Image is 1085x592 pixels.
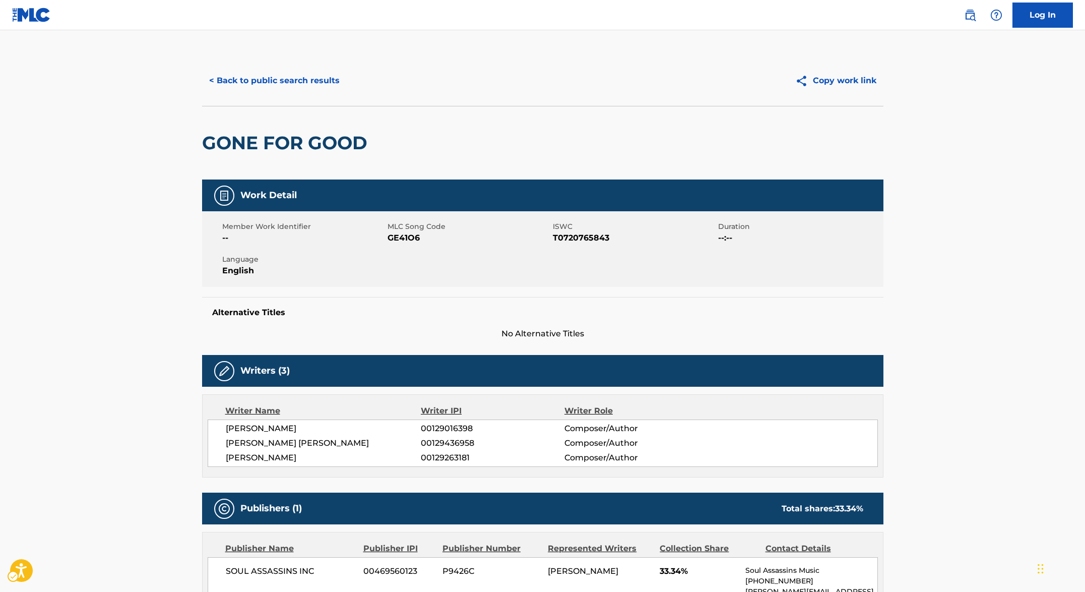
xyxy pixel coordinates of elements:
[745,576,877,586] p: [PHONE_NUMBER]
[795,75,813,87] img: Copy work link
[240,503,302,514] h5: Publishers (1)
[421,452,564,464] span: 00129263181
[421,423,564,435] span: 00129016398
[226,565,356,577] span: SOUL ASSASSINS INC
[222,232,385,244] span: --
[388,221,550,232] span: MLC Song Code
[222,265,385,277] span: English
[226,423,421,435] span: [PERSON_NAME]
[1038,554,1044,584] div: Drag
[964,9,976,21] img: search
[12,8,51,22] img: MLC Logo
[388,232,550,244] span: GE41O6
[990,9,1002,21] img: help
[225,405,421,417] div: Writer Name
[202,68,347,93] button: < Back to public search results
[835,504,863,513] span: 33.34 %
[745,565,877,576] p: Soul Assassins Music
[222,254,385,265] span: Language
[765,543,863,555] div: Contact Details
[218,503,230,515] img: Publishers
[548,543,652,555] div: Represented Writers
[226,452,421,464] span: [PERSON_NAME]
[421,405,564,417] div: Writer IPI
[421,437,564,449] span: 00129436958
[660,543,757,555] div: Collection Share
[222,221,385,232] span: Member Work Identifier
[564,437,695,449] span: Composer/Author
[226,437,421,449] span: [PERSON_NAME] [PERSON_NAME]
[660,565,738,577] span: 33.34%
[782,503,863,515] div: Total shares:
[212,308,873,318] h5: Alternative Titles
[363,543,435,555] div: Publisher IPI
[788,68,883,93] button: Copy work link
[240,365,290,377] h5: Writers (3)
[564,452,695,464] span: Composer/Author
[553,232,716,244] span: T0720765843
[442,565,540,577] span: P9426C
[218,365,230,377] img: Writers
[564,405,695,417] div: Writer Role
[240,190,297,201] h5: Work Detail
[1035,544,1085,592] div: Chat Widget
[218,190,230,202] img: Work Detail
[202,132,372,154] h2: GONE FOR GOOD
[1035,544,1085,592] iframe: Hubspot Iframe
[718,232,881,244] span: --:--
[548,566,618,576] span: [PERSON_NAME]
[718,221,881,232] span: Duration
[564,423,695,435] span: Composer/Author
[442,543,540,555] div: Publisher Number
[553,221,716,232] span: ISWC
[363,565,435,577] span: 00469560123
[202,328,883,340] span: No Alternative Titles
[1012,3,1073,28] a: Log In
[225,543,356,555] div: Publisher Name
